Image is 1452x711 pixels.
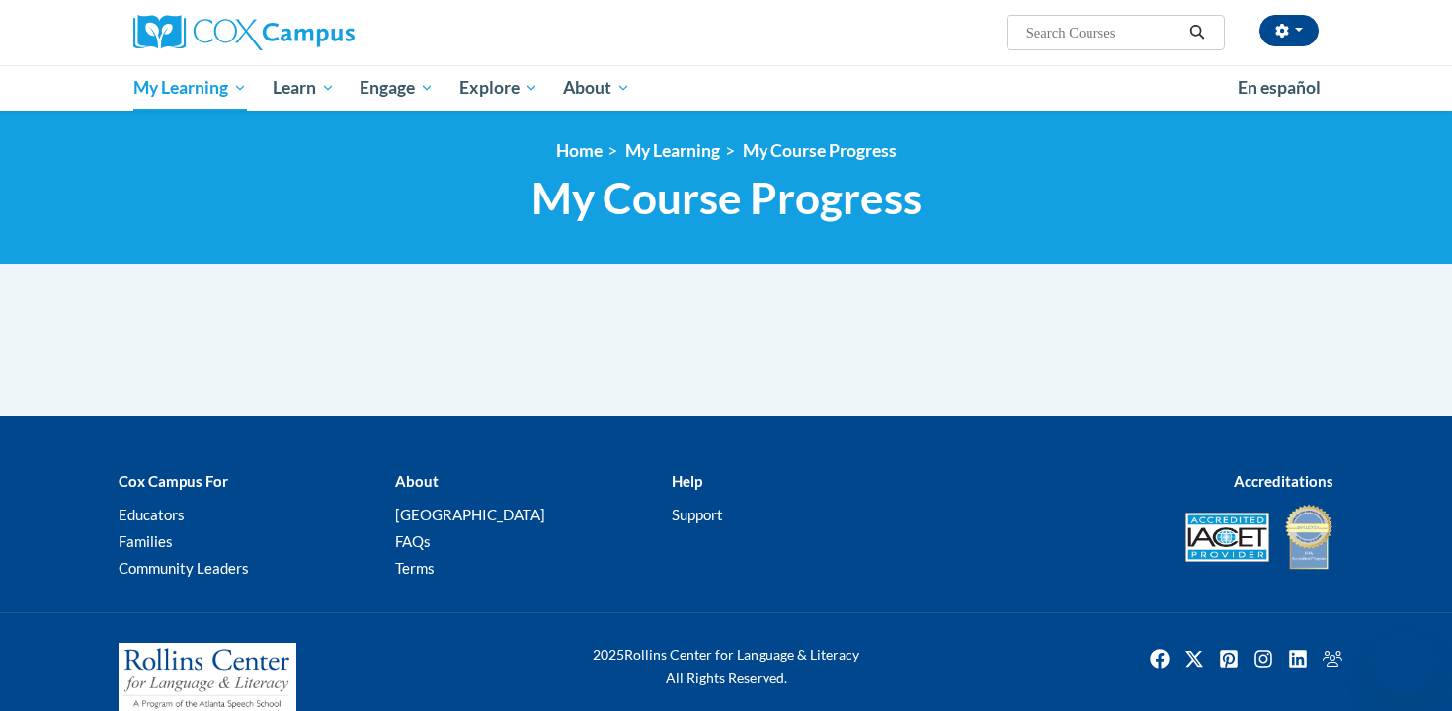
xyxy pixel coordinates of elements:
[119,472,228,490] b: Cox Campus For
[1024,21,1182,44] input: Search Courses
[347,65,446,111] a: Engage
[104,65,1348,111] div: Main menu
[395,559,435,577] a: Terms
[360,76,434,100] span: Engage
[1178,643,1210,674] img: Twitter icon
[119,559,249,577] a: Community Leaders
[531,172,922,224] span: My Course Progress
[1373,632,1436,695] iframe: Button to launch messaging window
[273,76,335,100] span: Learn
[625,140,720,161] a: My Learning
[1284,503,1333,572] img: IDA® Accredited
[1213,643,1245,674] a: Pinterest
[1259,15,1319,46] button: Account Settings
[551,65,644,111] a: About
[1282,643,1314,674] a: Linkedin
[1178,643,1210,674] a: Twitter
[593,646,624,663] span: 2025
[556,140,603,161] a: Home
[395,506,545,523] a: [GEOGRAPHIC_DATA]
[672,506,723,523] a: Support
[743,140,897,161] a: My Course Progress
[563,76,630,100] span: About
[446,65,551,111] a: Explore
[395,472,439,490] b: About
[1225,67,1333,109] a: En español
[260,65,348,111] a: Learn
[1317,643,1348,674] a: Facebook Group
[1248,643,1279,674] a: Instagram
[519,643,933,690] div: Rollins Center for Language & Literacy All Rights Reserved.
[121,65,260,111] a: My Learning
[395,532,431,550] a: FAQs
[1248,643,1279,674] img: Instagram icon
[119,532,173,550] a: Families
[1213,643,1245,674] img: Pinterest icon
[1234,472,1333,490] b: Accreditations
[1282,643,1314,674] img: LinkedIn icon
[133,15,509,50] a: Cox Campus
[1238,77,1321,98] span: En español
[119,506,185,523] a: Educators
[133,15,355,50] img: Cox Campus
[1185,513,1269,562] img: Accredited IACET® Provider
[672,472,702,490] b: Help
[459,76,538,100] span: Explore
[133,76,247,100] span: My Learning
[1182,21,1212,44] button: Search
[1144,643,1175,674] a: Facebook
[1317,643,1348,674] img: Facebook group icon
[1144,643,1175,674] img: Facebook icon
